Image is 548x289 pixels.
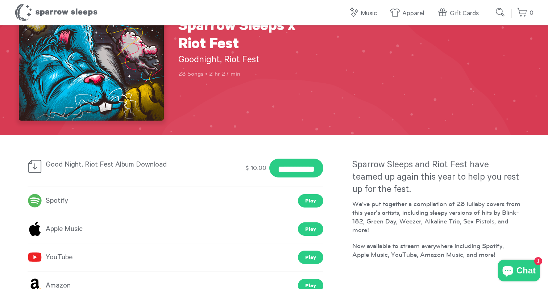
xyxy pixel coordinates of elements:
[178,55,309,67] h2: Goodnight, Riot Fest
[298,194,323,208] a: Play
[28,159,180,174] div: Good Night, Riot Fest Album Download
[493,5,508,20] input: Submit
[352,160,520,197] h3: Sparrow Sleeps and Riot Fest have teamed up again this year to help you rest up for the fest.
[28,251,72,264] a: YouTube
[496,260,542,283] inbox-online-store-chat: Shopify online store chat
[28,223,83,236] a: Apple Music
[178,18,309,55] h1: Sparrow Sleeps x Riot Fest
[517,5,534,21] a: 0
[348,6,381,21] a: Music
[14,4,98,22] h1: Sparrow Sleeps
[298,222,323,236] a: Play
[244,162,267,175] div: $ 10.00
[390,6,428,21] a: Apparel
[298,251,323,264] a: Play
[178,70,309,78] p: 28 Songs • 2 hr 27 min
[352,200,520,234] p: We've put together a compilation of 28 lullaby covers from this year's artists, including sleepy ...
[437,6,482,21] a: Gift Cards
[352,242,520,259] p: Now available to stream everywhere including Spotify, Apple Music, YouTube, Amazon Music, and more!
[28,194,68,208] a: Spotify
